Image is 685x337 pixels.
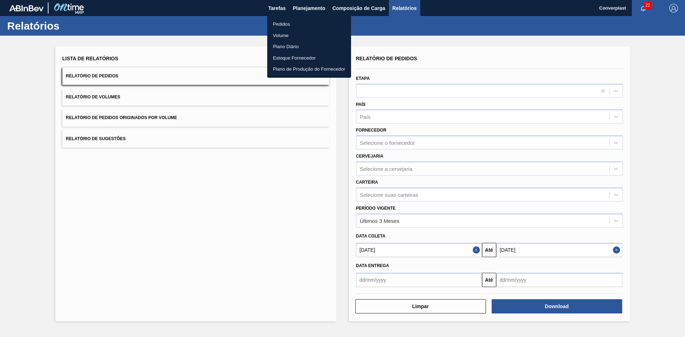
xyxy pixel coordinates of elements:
a: Volume [267,30,351,41]
a: Estoque Fornecedor [267,52,351,64]
a: Plano de Produção do Fornecedor [267,63,351,75]
a: Pedidos [267,19,351,30]
a: Plano Diário [267,41,351,52]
